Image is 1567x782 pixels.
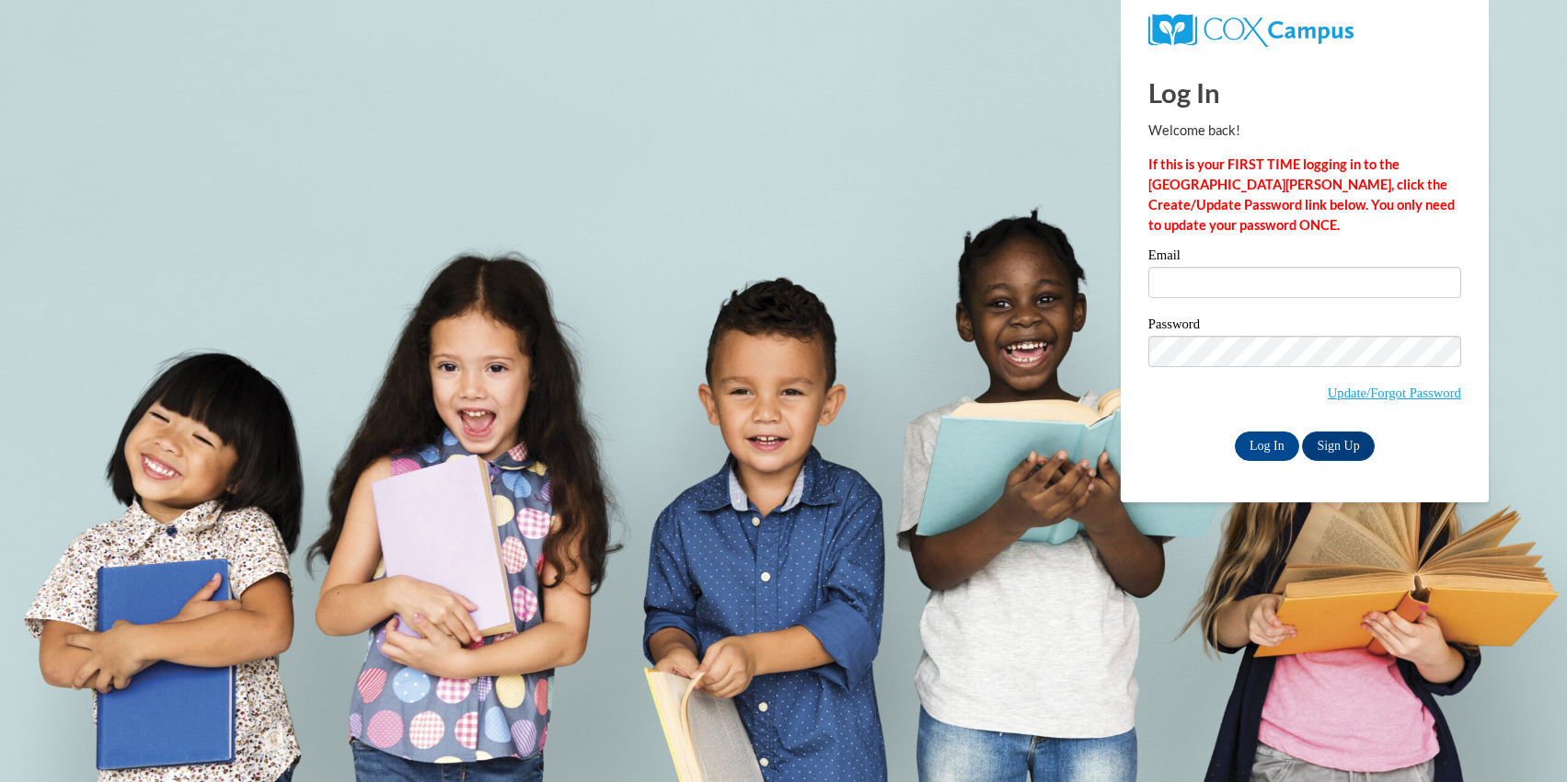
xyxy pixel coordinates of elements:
p: Welcome back! [1148,121,1461,141]
a: Sign Up [1302,431,1374,461]
img: COX Campus [1148,14,1354,47]
label: Password [1148,317,1461,336]
a: COX Campus [1148,21,1354,37]
a: Update/Forgot Password [1328,385,1461,400]
input: Log In [1235,431,1299,461]
label: Email [1148,248,1461,267]
h1: Log In [1148,74,1461,111]
strong: If this is your FIRST TIME logging in to the [GEOGRAPHIC_DATA][PERSON_NAME], click the Create/Upd... [1148,156,1455,233]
